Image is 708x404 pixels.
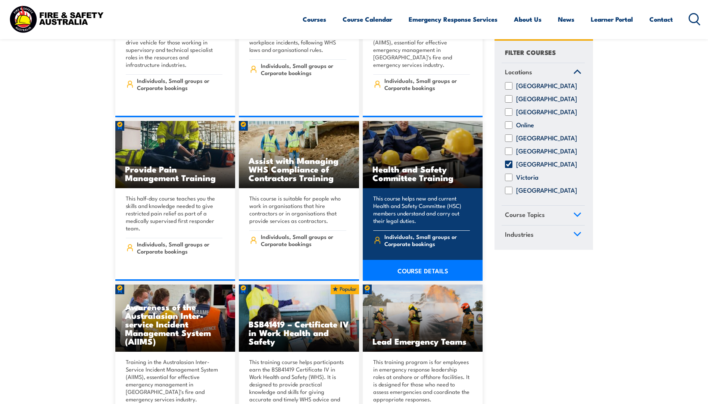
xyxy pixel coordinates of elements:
a: Locations [502,63,585,83]
label: [GEOGRAPHIC_DATA] [516,187,577,195]
h3: Assist with Managing WHS Compliance of Contractors Training [249,156,349,182]
label: [GEOGRAPHIC_DATA] [516,109,577,116]
a: News [558,9,574,29]
label: [GEOGRAPHIC_DATA] [516,148,577,155]
p: This training program is for employees in emergency response leadership roles at onshore or offsh... [373,358,470,403]
img: BSB41419 – Certificate IV in Work Health and Safety [239,285,359,352]
img: Lead Emergency Teams TRAINING [363,285,483,352]
a: COURSE DETAILS [363,260,483,281]
a: Industries [502,226,585,245]
span: Individuals, Small groups or Corporate bookings [384,77,470,91]
a: Contact [649,9,673,29]
p: This half-day course teaches you the skills and knowledge needed to give restricted pain relief a... [126,195,223,232]
a: About Us [514,9,542,29]
span: Individuals, Small groups or Corporate bookings [137,77,222,91]
p: This course is suitable for people who work in organisations that hire contractors or in organisa... [249,195,346,224]
a: Assist with Managing WHS Compliance of Contractors Training [239,121,359,188]
img: Assist with Managing WHS Compliance of Contractors [239,121,359,188]
h3: Lead Emergency Teams [372,337,473,345]
p: This course helps new and current Health and Safety Committee (HSC) members understand and carry ... [373,195,470,224]
span: Individuals, Small groups or Corporate bookings [384,233,470,247]
span: Industries [505,229,534,239]
a: Learner Portal [591,9,633,29]
img: Provide Pain Management Training [115,121,236,188]
p: This driving course teaches you how to operate and maintain a four-wheel drive vehicle for those ... [126,24,223,68]
h3: Health and Safety Committee Training [372,165,473,182]
label: Victoria [516,174,539,181]
span: Course Topics [505,210,545,220]
h3: Awareness of the Australasian Inter-service Incident Management System (AIIMS) [125,302,226,345]
h4: FILTER COURSES [505,47,556,57]
a: Courses [303,9,326,29]
a: Course Calendar [343,9,392,29]
span: Individuals, Small groups or Corporate bookings [261,62,346,76]
label: [GEOGRAPHIC_DATA] [516,161,577,168]
p: Training in the Australasian Inter-Service Incident Management System (AIIMS), essential for effe... [373,24,470,68]
span: Locations [505,67,532,77]
h3: Provide Pain Management Training [125,165,226,182]
span: Individuals, Small groups or Corporate bookings [137,240,222,255]
p: Training in the Australasian Inter-Service Incident Management System (AIIMS), essential for effe... [126,358,223,403]
span: Individuals, Small groups or Corporate bookings [261,233,346,247]
label: [GEOGRAPHIC_DATA] [516,96,577,103]
a: Lead Emergency Teams [363,285,483,352]
label: Online [516,122,534,129]
img: Awareness of the Australasian Inter-service Incident Management System (AIIMS) [115,285,236,352]
img: Health and Safety Committee Training [363,121,483,188]
label: [GEOGRAPHIC_DATA] [516,135,577,142]
label: [GEOGRAPHIC_DATA] [516,83,577,90]
a: Emergency Response Services [409,9,498,29]
h3: BSB41419 – Certificate IV in Work Health and Safety [249,320,349,345]
a: Course Topics [502,206,585,226]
